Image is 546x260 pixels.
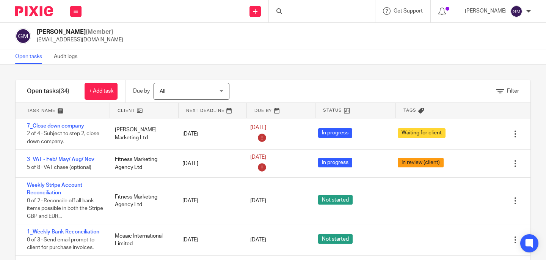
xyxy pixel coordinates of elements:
div: [DATE] [175,232,243,247]
img: svg%3E [510,5,522,17]
span: 5 of 8 · VAT chase (optional) [27,165,91,170]
a: Open tasks [15,49,48,64]
span: [DATE] [250,125,266,131]
img: svg%3E [15,28,31,44]
a: 7_Close down company [27,123,84,129]
div: [DATE] [175,193,243,208]
span: Get Support [394,8,423,14]
img: Pixie [15,6,53,16]
div: Fitness Marketing Agency Ltd [107,152,175,175]
a: 3_VAT - Feb/ May/ Aug/ Nov [27,157,94,162]
div: [PERSON_NAME] Marketing Ltd [107,122,175,145]
span: In review (client) [398,158,444,167]
span: 2 of 4 · Subject to step 2, close down company. [27,131,99,145]
span: Tags [403,107,416,113]
span: Status [323,107,342,113]
span: Waiting for client [398,128,446,138]
span: Not started [318,195,353,205]
p: [EMAIL_ADDRESS][DOMAIN_NAME] [37,36,123,44]
a: 1_Weekly Bank Reconciliation [27,229,99,235]
span: [DATE] [250,155,266,160]
p: [PERSON_NAME] [465,7,507,15]
span: (Member) [86,29,113,35]
span: Filter [507,88,519,94]
span: (34) [59,88,69,94]
span: 0 of 2 · Reconcile off all bank items possible in both the Stripe GBP and EUR... [27,198,103,219]
a: + Add task [85,83,118,100]
span: [DATE] [250,237,266,243]
div: --- [398,236,403,244]
span: [DATE] [250,198,266,203]
span: Not started [318,234,353,244]
span: All [160,89,165,94]
div: [DATE] [175,156,243,171]
span: In progress [318,128,352,138]
a: Weekly Stripe Account Reconciliation [27,183,82,195]
div: Mosaic International Limited [107,228,175,252]
div: [DATE] [175,126,243,142]
span: 0 of 3 · Send email prompt to client for purchase invoices. [27,237,94,251]
h1: Open tasks [27,87,69,95]
h2: [PERSON_NAME] [37,28,123,36]
a: Audit logs [54,49,83,64]
div: --- [398,197,403,205]
p: Due by [133,87,150,95]
span: In progress [318,158,352,167]
div: Fitness Marketing Agency Ltd [107,189,175,213]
